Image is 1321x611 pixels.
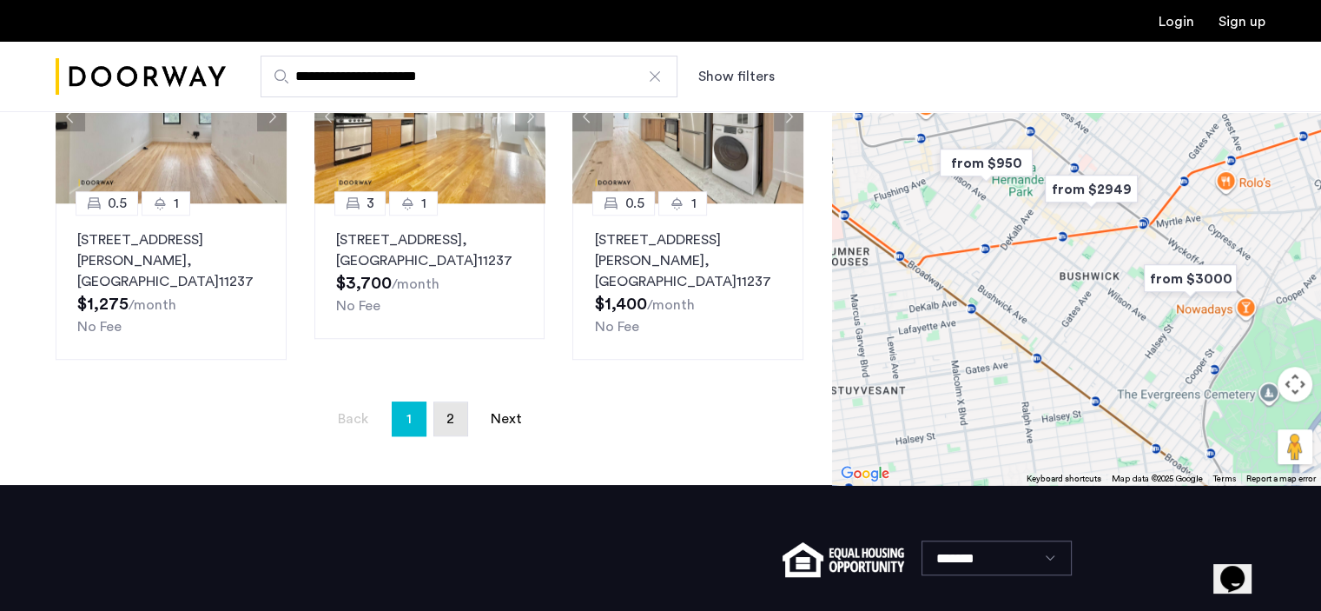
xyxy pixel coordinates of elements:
button: Next apartment [257,102,287,131]
button: Keyboard shortcuts [1027,473,1101,485]
button: Map camera controls [1278,367,1312,402]
img: Google [836,462,894,485]
span: No Fee [77,320,122,334]
div: from $950 [933,143,1040,183]
a: Report a map error [1246,473,1316,485]
span: Map data ©2025 Google [1112,475,1203,483]
button: Previous apartment [56,102,85,131]
a: Next [489,402,524,435]
img: 2016_638634860949222634.jpeg [56,30,287,203]
span: $3,700 [336,275,392,292]
input: Apartment Search [261,56,677,97]
span: 3 [367,193,374,214]
a: Login [1159,15,1194,29]
a: 0.51[STREET_ADDRESS][PERSON_NAME], [GEOGRAPHIC_DATA]11237No Fee [572,203,803,360]
sub: /month [129,298,176,312]
img: 2016_638560454992620882.jpeg [314,30,545,203]
sub: /month [646,298,694,312]
span: 1 [690,193,696,214]
nav: Pagination [56,402,803,436]
a: Registration [1219,15,1265,29]
button: Drag Pegman onto the map to open Street View [1278,429,1312,464]
p: [STREET_ADDRESS][PERSON_NAME] 11237 [77,229,265,292]
span: 0.5 [624,193,644,214]
a: Open this area in Google Maps (opens a new window) [836,462,894,485]
button: Next apartment [515,102,545,131]
button: Previous apartment [314,102,344,131]
a: Terms (opens in new tab) [1213,473,1236,485]
div: from $3000 [1137,259,1244,298]
button: Show or hide filters [698,66,775,87]
button: Next apartment [774,102,803,131]
span: No Fee [594,320,638,334]
img: 2016_638634860949283436.jpeg [572,30,803,203]
span: 2 [446,412,454,426]
button: Previous apartment [572,102,602,131]
span: 1 [421,193,426,214]
a: Cazamio Logo [56,44,226,110]
span: No Fee [336,299,380,313]
sub: /month [392,277,439,291]
span: $1,400 [594,296,646,313]
a: 31[STREET_ADDRESS], [GEOGRAPHIC_DATA]11237No Fee [314,203,545,339]
select: Language select [921,541,1072,575]
a: 0.51[STREET_ADDRESS][PERSON_NAME], [GEOGRAPHIC_DATA]11237No Fee [56,203,287,360]
span: 1 [406,405,412,433]
span: Back [338,412,368,426]
p: [STREET_ADDRESS] 11237 [336,229,524,271]
span: 0.5 [108,193,127,214]
iframe: chat widget [1213,541,1269,594]
img: logo [56,44,226,110]
img: equal-housing.png [783,542,903,577]
span: $1,275 [77,296,129,313]
span: 1 [174,193,179,214]
div: from $2949 [1038,169,1145,209]
p: [STREET_ADDRESS][PERSON_NAME] 11237 [594,229,782,292]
